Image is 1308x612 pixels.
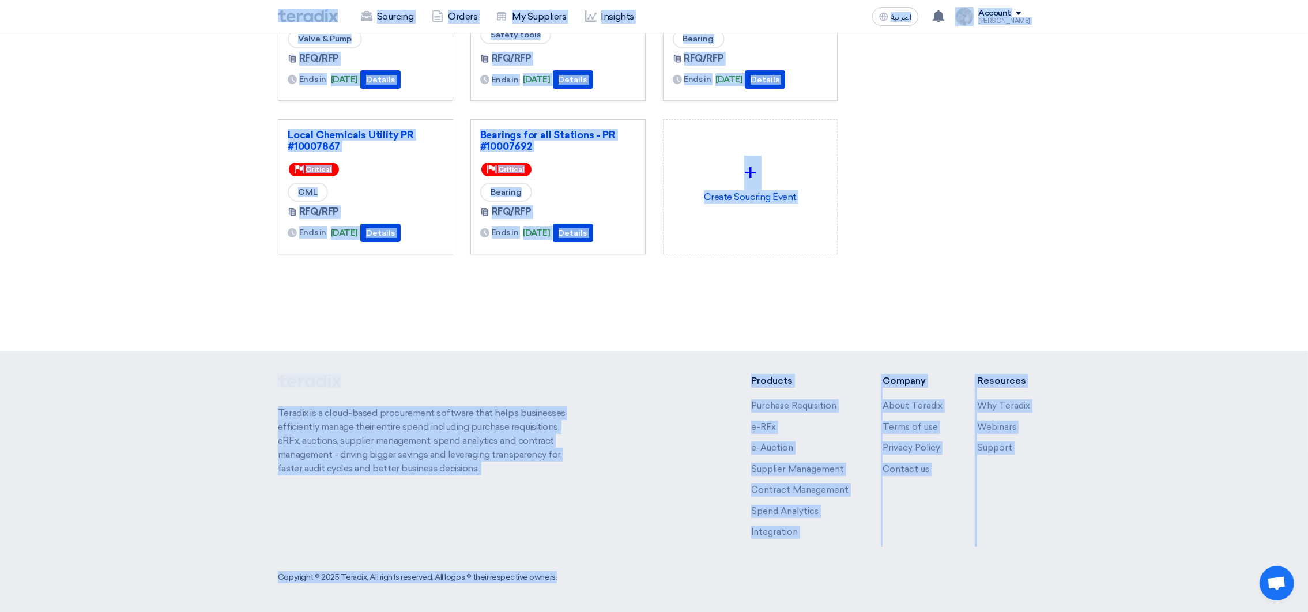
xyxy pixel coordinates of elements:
span: Critical [498,165,525,173]
div: Account [978,9,1011,18]
a: Bearings for all Stations - PR #10007692 [480,129,636,152]
img: file_1710751448746.jpg [955,7,974,26]
a: Orders [423,4,487,29]
button: Details [360,224,401,242]
a: Webinars [977,422,1016,432]
span: Ends in [492,226,519,239]
span: RFQ/RFP [492,52,532,66]
button: Details [553,224,593,242]
span: Ends in [299,73,326,85]
span: [DATE] [715,73,742,86]
span: RFQ/RFP [299,52,339,66]
button: Details [745,70,785,89]
li: Resources [977,374,1030,388]
li: Products [751,374,849,388]
a: e-Auction [751,443,793,453]
button: Details [360,70,401,89]
span: Ends in [299,226,326,239]
a: Privacy Policy [883,443,940,453]
div: + [673,156,828,190]
button: العربية [872,7,918,26]
a: Support [977,443,1012,453]
span: Ends in [684,73,711,85]
a: Contact us [883,464,929,474]
span: [DATE] [523,226,550,240]
span: CML [288,183,328,202]
a: Local Chemicals Utility PR #10007867 [288,129,443,152]
a: My Suppliers [487,4,575,29]
span: Valve & Pump [288,29,362,48]
a: Spend Analytics [751,506,819,516]
a: Terms of use [883,422,938,432]
div: Create Soucring Event [673,129,828,231]
a: Supplier Management [751,464,844,474]
a: About Teradix [883,401,943,411]
span: العربية [891,13,911,21]
div: [PERSON_NAME] [978,18,1030,24]
span: RFQ/RFP [299,205,339,219]
span: [DATE] [523,73,550,86]
img: Teradix logo [278,9,338,22]
span: Bearing [480,183,532,202]
li: Company [883,374,943,388]
a: Contract Management [751,485,849,495]
a: Why Teradix [977,401,1030,411]
span: Ends in [492,74,519,86]
span: Safety tools [480,25,551,44]
span: Critical [306,165,332,173]
p: Teradix is a cloud-based procurement software that helps businesses efficiently manage their enti... [278,406,579,475]
span: [DATE] [331,73,358,86]
a: Integration [751,527,798,537]
a: Purchase Requisition [751,401,836,411]
button: Details [553,70,593,89]
span: Bearing [673,29,725,48]
a: e-RFx [751,422,776,432]
span: [DATE] [331,226,358,240]
div: Open chat [1260,566,1294,600]
a: Insights [576,4,643,29]
span: RFQ/RFP [684,52,724,66]
span: RFQ/RFP [492,205,532,219]
a: Sourcing [352,4,423,29]
div: Copyright © 2025 Teradix, All rights reserved. All logos © their respective owners. [278,571,557,583]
